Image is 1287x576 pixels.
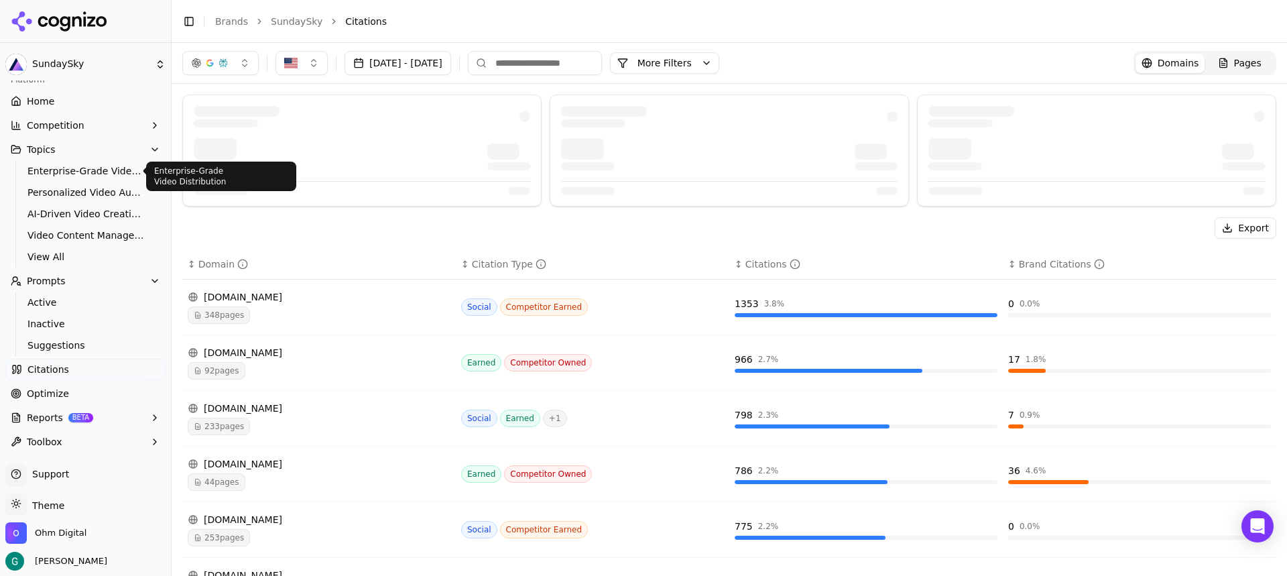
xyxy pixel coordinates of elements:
span: Competitor Earned [500,521,589,538]
span: Inactive [27,317,144,331]
div: 966 [735,353,753,366]
div: [DOMAIN_NAME] [188,402,450,415]
span: 44 pages [188,473,245,491]
div: 775 [735,520,753,533]
div: 798 [735,408,753,422]
span: Video Content Management Systems [27,229,144,242]
div: Domain [198,257,248,271]
a: Personalized Video Automation [22,183,149,202]
span: Earned [461,465,501,483]
div: 2.7 % [758,354,779,365]
div: Open Intercom Messenger [1241,510,1274,542]
div: ↕Citations [735,257,997,271]
span: 92 pages [188,362,245,380]
span: Ohm Digital [35,527,86,539]
div: ↕Brand Citations [1008,257,1271,271]
span: Earned [500,410,540,427]
div: [DOMAIN_NAME] [188,346,450,359]
p: Enterprise-Grade Video Distribution [154,166,288,187]
button: Toolbox [5,431,166,453]
div: [DOMAIN_NAME] [188,457,450,471]
span: Competitor Earned [500,298,589,316]
div: 0.9 % [1020,410,1040,420]
span: Topics [27,143,56,156]
span: Social [461,521,497,538]
th: brandCitationCount [1003,249,1276,280]
a: AI-Driven Video Creation Tools [22,205,149,223]
div: [DOMAIN_NAME] [188,290,450,304]
a: Enterprise-Grade Video Distribution [22,162,149,180]
button: Competition [5,115,166,136]
span: Personalized Video Automation [27,186,144,199]
span: Enterprise-Grade Video Distribution [27,164,144,178]
span: SundaySky [32,58,149,70]
th: domain [182,249,456,280]
a: SundaySky [271,15,322,28]
div: 1353 [735,297,759,310]
span: AI-Driven Video Creation Tools [27,207,144,221]
button: Prompts [5,270,166,292]
div: 17 [1008,353,1020,366]
span: Reports [27,411,63,424]
span: Active [27,296,144,309]
span: Pages [1234,56,1262,70]
div: 2.2 % [758,521,779,532]
div: Citation Type [472,257,546,271]
div: 3.8 % [764,298,785,309]
span: 233 pages [188,418,250,435]
span: BETA [68,413,93,422]
a: Video Content Management Systems [22,226,149,245]
button: ReportsBETA [5,407,166,428]
span: Domains [1158,56,1199,70]
nav: breadcrumb [215,15,1249,28]
a: View All [22,247,149,266]
span: 253 pages [188,529,250,546]
div: Citations [745,257,800,271]
button: More Filters [610,52,719,74]
button: Export [1215,217,1276,239]
span: Home [27,95,54,108]
a: Suggestions [22,336,149,355]
div: 4.6 % [1026,465,1046,476]
a: Home [5,91,166,112]
span: Social [461,410,497,427]
span: View All [27,250,144,264]
span: [PERSON_NAME] [29,555,107,567]
span: Competition [27,119,84,132]
span: Optimize [27,387,69,400]
span: Toolbox [27,435,62,449]
span: + 1 [543,410,567,427]
div: 36 [1008,464,1020,477]
a: Inactive [22,314,149,333]
span: Theme [27,500,64,511]
div: 7 [1008,408,1014,422]
div: 1.8 % [1026,354,1046,365]
span: Prompts [27,274,66,288]
div: ↕Citation Type [461,257,724,271]
button: Open user button [5,552,107,571]
span: Social [461,298,497,316]
img: United States [284,56,298,70]
button: Open organization switcher [5,522,86,544]
div: 0.0 % [1020,298,1040,309]
span: Support [27,467,69,481]
img: SundaySky [5,54,27,75]
div: 2.2 % [758,465,779,476]
a: Citations [5,359,166,380]
div: 786 [735,464,753,477]
div: [DOMAIN_NAME] [188,513,450,526]
a: Active [22,293,149,312]
th: totalCitationCount [729,249,1003,280]
div: Brand Citations [1019,257,1105,271]
span: Citations [27,363,69,376]
img: Ohm Digital [5,522,27,544]
span: Competitor Owned [504,465,592,483]
button: [DATE] - [DATE] [345,51,451,75]
img: Gwynne Ohm [5,552,24,571]
div: 0.0 % [1020,521,1040,532]
span: Suggestions [27,339,144,352]
span: 348 pages [188,306,250,324]
div: 0 [1008,297,1014,310]
div: 2.3 % [758,410,779,420]
div: ↕Domain [188,257,450,271]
